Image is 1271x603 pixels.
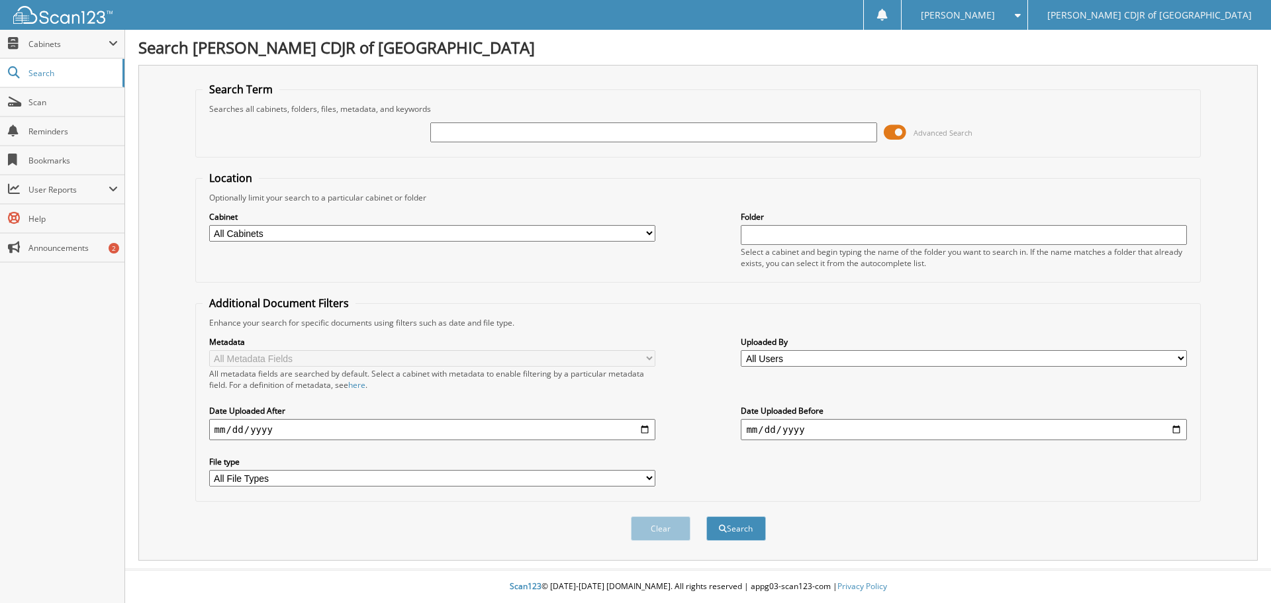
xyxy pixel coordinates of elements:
div: © [DATE]-[DATE] [DOMAIN_NAME]. All rights reserved | appg03-scan123-com | [125,571,1271,603]
label: Cabinet [209,211,655,222]
div: All metadata fields are searched by default. Select a cabinet with metadata to enable filtering b... [209,368,655,391]
label: Folder [741,211,1187,222]
div: 2 [109,243,119,254]
div: Searches all cabinets, folders, files, metadata, and keywords [203,103,1194,115]
a: here [348,379,365,391]
span: Scan123 [510,580,541,592]
span: User Reports [28,184,109,195]
label: File type [209,456,655,467]
label: Metadata [209,336,655,348]
span: [PERSON_NAME] [921,11,995,19]
legend: Location [203,171,259,185]
div: Enhance your search for specific documents using filters such as date and file type. [203,317,1194,328]
span: Advanced Search [914,128,972,138]
button: Search [706,516,766,541]
legend: Search Term [203,82,279,97]
input: end [741,419,1187,440]
label: Date Uploaded Before [741,405,1187,416]
input: start [209,419,655,440]
label: Uploaded By [741,336,1187,348]
span: Cabinets [28,38,109,50]
legend: Additional Document Filters [203,296,355,310]
a: Privacy Policy [837,580,887,592]
div: Optionally limit your search to a particular cabinet or folder [203,192,1194,203]
label: Date Uploaded After [209,405,655,416]
span: Help [28,213,118,224]
span: Search [28,68,116,79]
span: Bookmarks [28,155,118,166]
button: Clear [631,516,690,541]
span: Scan [28,97,118,108]
h1: Search [PERSON_NAME] CDJR of [GEOGRAPHIC_DATA] [138,36,1258,58]
span: Announcements [28,242,118,254]
div: Select a cabinet and begin typing the name of the folder you want to search in. If the name match... [741,246,1187,269]
span: Reminders [28,126,118,137]
span: [PERSON_NAME] CDJR of [GEOGRAPHIC_DATA] [1047,11,1252,19]
img: scan123-logo-white.svg [13,6,113,24]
